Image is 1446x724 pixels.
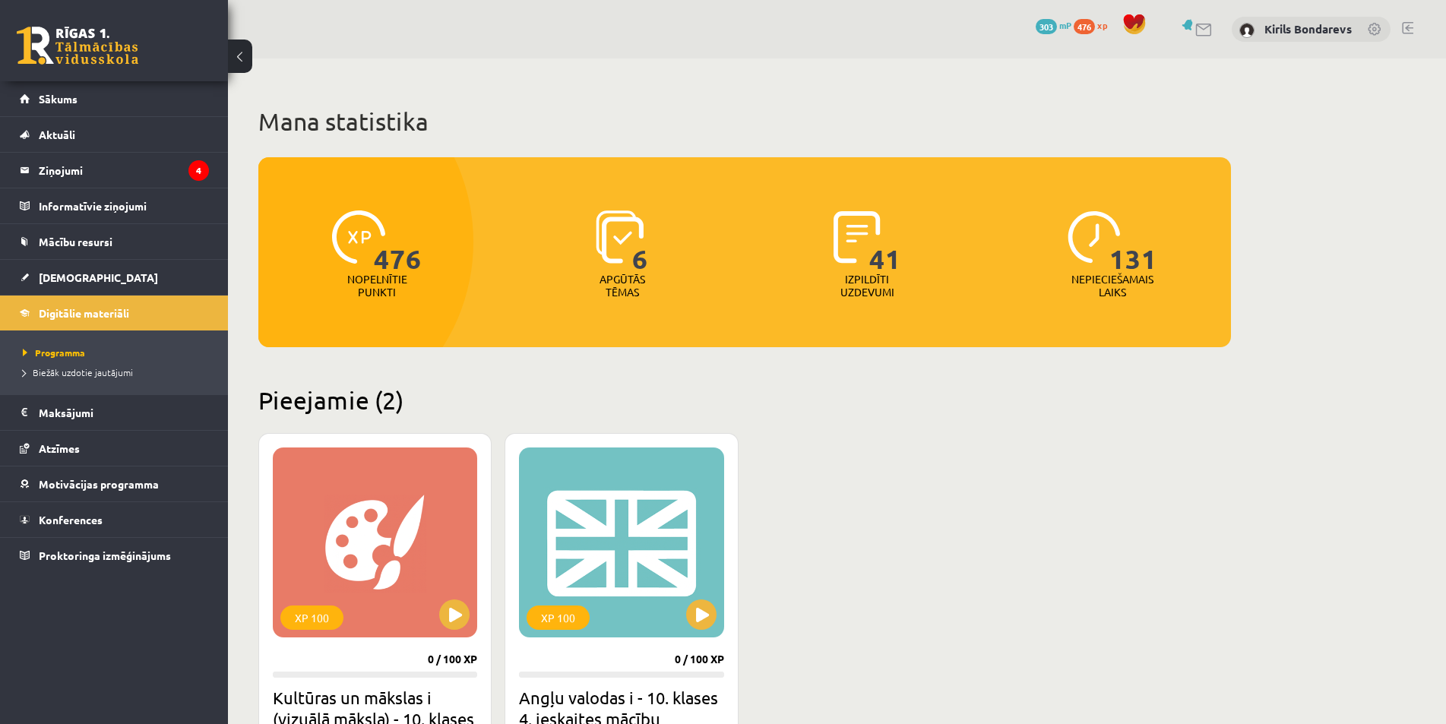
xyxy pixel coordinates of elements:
a: Aktuāli [20,117,209,152]
a: Rīgas 1. Tālmācības vidusskola [17,27,138,65]
span: mP [1059,19,1071,31]
span: xp [1097,19,1107,31]
img: icon-clock-7be60019b62300814b6bd22b8e044499b485619524d84068768e800edab66f18.svg [1068,210,1121,264]
span: Mācību resursi [39,235,112,248]
span: Digitālie materiāli [39,306,129,320]
a: Proktoringa izmēģinājums [20,538,209,573]
span: 476 [374,210,422,273]
a: Sākums [20,81,209,116]
a: Ziņojumi4 [20,153,209,188]
span: 6 [632,210,648,273]
a: 303 mP [1036,19,1071,31]
span: 303 [1036,19,1057,34]
img: Kirils Bondarevs [1239,23,1255,38]
span: 41 [869,210,901,273]
h2: Pieejamie (2) [258,385,1231,415]
a: Informatīvie ziņojumi [20,188,209,223]
i: 4 [188,160,209,181]
span: Biežāk uzdotie jautājumi [23,366,133,378]
a: Kirils Bondarevs [1264,21,1352,36]
legend: Informatīvie ziņojumi [39,188,209,223]
span: Proktoringa izmēģinājums [39,549,171,562]
h1: Mana statistika [258,106,1231,137]
div: XP 100 [280,605,343,630]
legend: Ziņojumi [39,153,209,188]
a: [DEMOGRAPHIC_DATA] [20,260,209,295]
a: Motivācijas programma [20,466,209,501]
img: icon-xp-0682a9bc20223a9ccc6f5883a126b849a74cddfe5390d2b41b4391c66f2066e7.svg [332,210,385,264]
span: Atzīmes [39,441,80,455]
span: Aktuāli [39,128,75,141]
a: Maksājumi [20,395,209,430]
p: Nepieciešamais laiks [1071,273,1153,299]
span: [DEMOGRAPHIC_DATA] [39,270,158,284]
span: Sākums [39,92,78,106]
a: Mācību resursi [20,224,209,259]
a: Programma [23,346,213,359]
p: Apgūtās tēmas [593,273,652,299]
p: Nopelnītie punkti [347,273,407,299]
span: 131 [1109,210,1157,273]
a: Digitālie materiāli [20,296,209,330]
p: Izpildīti uzdevumi [837,273,897,299]
a: Biežāk uzdotie jautājumi [23,365,213,379]
span: Konferences [39,513,103,526]
div: XP 100 [527,605,590,630]
a: 476 xp [1074,19,1115,31]
span: Motivācijas programma [39,477,159,491]
a: Atzīmes [20,431,209,466]
img: icon-learned-topics-4a711ccc23c960034f471b6e78daf4a3bad4a20eaf4de84257b87e66633f6470.svg [596,210,644,264]
img: icon-completed-tasks-ad58ae20a441b2904462921112bc710f1caf180af7a3daa7317a5a94f2d26646.svg [834,210,881,264]
span: 476 [1074,19,1095,34]
a: Konferences [20,502,209,537]
legend: Maksājumi [39,395,209,430]
span: Programma [23,346,85,359]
